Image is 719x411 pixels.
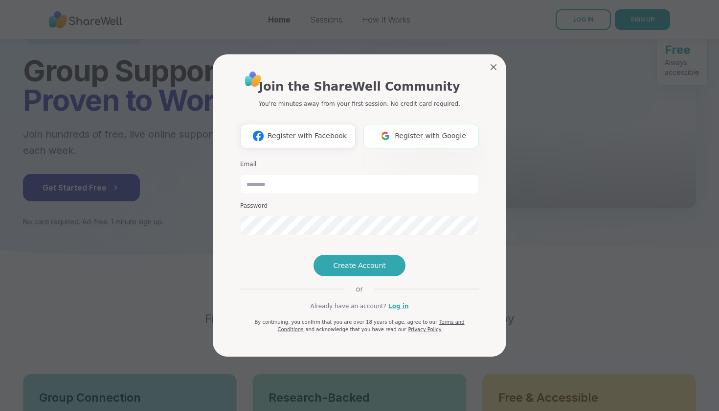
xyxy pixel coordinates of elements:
img: ShareWell Logo [242,68,264,90]
span: By continuing, you confirm that you are over 18 years of age, agree to our [254,319,437,325]
h3: Email [240,160,479,169]
img: ShareWell Logomark [249,127,268,145]
button: Create Account [314,255,405,276]
h1: Join the ShareWell Community [259,78,460,96]
span: and acknowledge that you have read our [305,327,406,332]
a: Terms and Conditions [277,319,464,332]
span: Create Account [333,261,386,270]
p: You're minutes away from your first session. No credit card required. [259,99,460,108]
img: ShareWell Logomark [376,127,395,145]
h3: Password [240,202,479,210]
a: Log in [388,302,408,311]
button: Register with Facebook [240,124,356,148]
a: Privacy Policy [408,327,441,332]
span: Register with Facebook [268,131,347,141]
span: Already have an account? [310,302,386,311]
span: or [344,284,375,294]
span: Register with Google [395,131,466,141]
button: Register with Google [363,124,479,148]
